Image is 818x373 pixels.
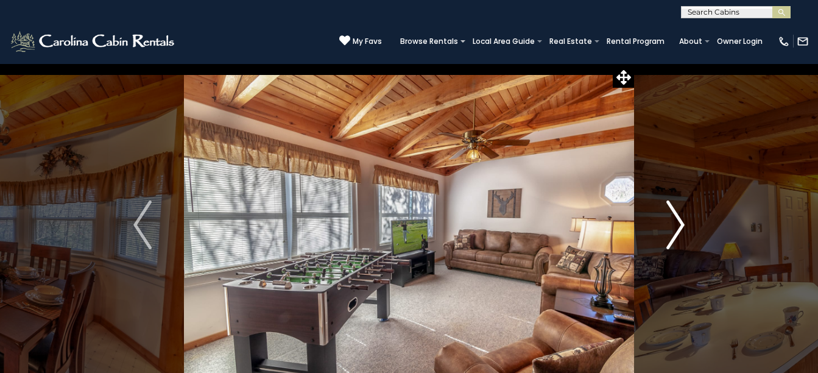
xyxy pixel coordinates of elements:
[353,36,382,47] span: My Favs
[467,33,541,50] a: Local Area Guide
[666,201,685,249] img: arrow
[133,201,152,249] img: arrow
[339,35,382,48] a: My Favs
[394,33,464,50] a: Browse Rentals
[601,33,671,50] a: Rental Program
[797,35,809,48] img: mail-regular-white.png
[9,29,178,54] img: White-1-2.png
[543,33,598,50] a: Real Estate
[778,35,790,48] img: phone-regular-white.png
[711,33,769,50] a: Owner Login
[673,33,708,50] a: About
